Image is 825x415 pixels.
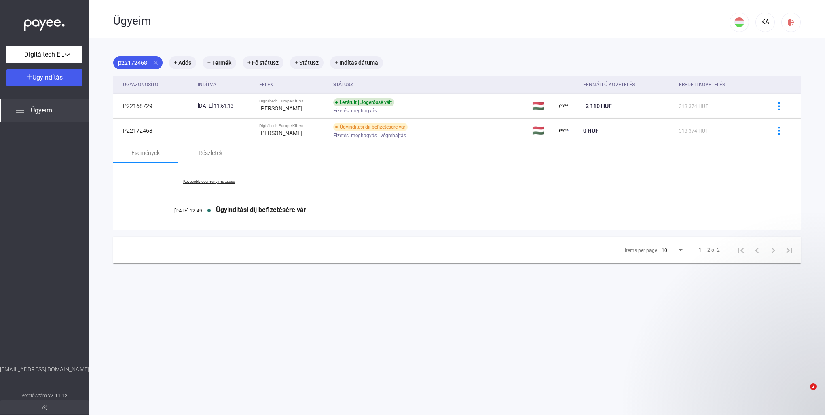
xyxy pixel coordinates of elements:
[330,56,383,69] mat-chip: + Indítás dátuma
[559,101,569,111] img: payee-logo
[259,123,327,128] div: Digitáltech Europe Kft. vs
[198,102,253,110] div: [DATE] 11:51:13
[775,102,783,110] img: more-blue
[765,242,781,258] button: Next page
[24,15,65,32] img: white-payee-white-dot.svg
[27,74,32,80] img: plus-white.svg
[123,80,158,89] div: Ügyazonosító
[154,179,264,184] a: Kevesebb esemény mutatása
[152,59,159,66] mat-icon: close
[770,97,787,114] button: more-blue
[770,122,787,139] button: more-blue
[793,383,813,403] iframe: Intercom live chat
[259,130,302,136] strong: [PERSON_NAME]
[775,127,783,135] img: more-blue
[113,119,195,143] td: P22172468
[48,393,68,398] strong: v2.11.12
[131,148,160,158] div: Események
[203,56,236,69] mat-chip: + Termék
[290,56,324,69] mat-chip: + Státusz
[679,80,760,89] div: Eredeti követelés
[123,80,191,89] div: Ügyazonosító
[781,242,797,258] button: Last page
[42,405,47,410] img: arrow-double-left-grey.svg
[333,131,406,140] span: Fizetési meghagyás - végrehajtás
[199,148,222,158] div: Részletek
[662,248,667,253] span: 10
[330,76,529,94] th: Státusz
[169,56,196,69] mat-chip: + Adós
[781,13,801,32] button: logout-red
[662,245,684,255] mat-select: Items per page:
[154,208,202,214] div: [DATE] 12:49
[679,104,708,109] span: 313 374 HUF
[749,242,765,258] button: Previous page
[583,80,673,89] div: Fennálló követelés
[559,126,569,136] img: payee-logo
[755,13,775,32] button: KA
[679,128,708,134] span: 313 374 HUF
[31,106,52,115] span: Ügyeim
[583,80,635,89] div: Fennálló követelés
[734,17,744,27] img: HU
[663,332,825,393] iframe: Intercom notifications üzenet
[529,119,556,143] td: 🇭🇺
[259,105,302,112] strong: [PERSON_NAME]
[583,103,612,109] span: -2 110 HUF
[810,383,817,390] span: 2
[198,80,253,89] div: Indítva
[243,56,283,69] mat-chip: + Fő státusz
[6,69,82,86] button: Ügyindítás
[15,106,24,115] img: list.svg
[32,74,63,81] span: Ügyindítás
[24,50,65,59] span: Digitáltech Europe Kft.
[113,94,195,118] td: P22168729
[583,127,599,134] span: 0 HUF
[6,46,82,63] button: Digitáltech Europe Kft.
[625,246,658,255] div: Items per page:
[259,80,273,89] div: Felek
[216,206,760,214] div: Ügyindítási díj befizetésére vár
[333,123,408,131] div: Ügyindítási díj befizetésére vár
[198,80,216,89] div: Indítva
[787,18,795,27] img: logout-red
[333,98,394,106] div: Lezárult | Jogerőssé vált
[529,94,556,118] td: 🇭🇺
[259,80,327,89] div: Felek
[758,17,772,27] div: KA
[733,242,749,258] button: First page
[679,80,725,89] div: Eredeti követelés
[113,14,730,28] div: Ügyeim
[259,99,327,104] div: Digitáltech Europe Kft. vs
[113,56,163,69] mat-chip: p22172468
[699,245,720,255] div: 1 – 2 of 2
[333,106,377,116] span: Fizetési meghagyás
[730,13,749,32] button: HU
